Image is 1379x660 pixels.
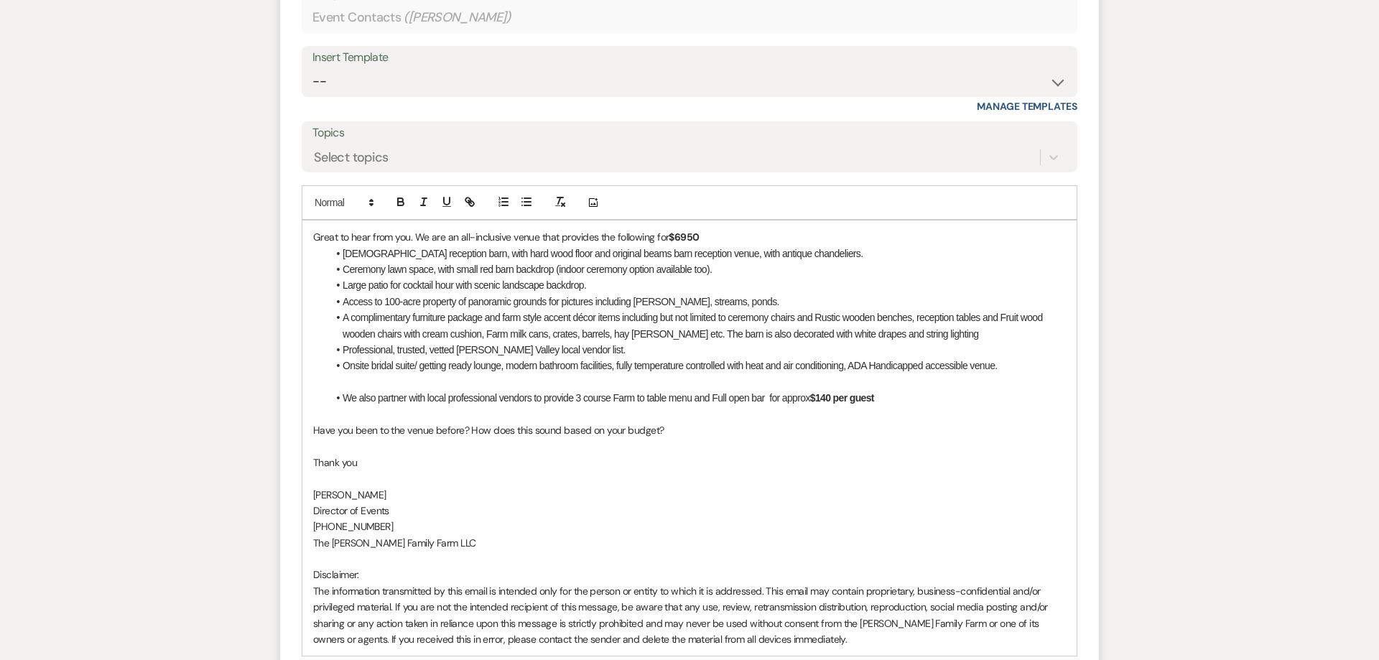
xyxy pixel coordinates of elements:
[313,519,1066,534] p: [PHONE_NUMBER]
[328,390,1066,406] li: We also partner with local professional vendors to provide 3 course Farm to table menu and Full o...
[404,8,511,27] span: ( [PERSON_NAME] )
[313,422,1066,438] p: Have you been to the venue before? How does this sound based on your budget?
[313,503,1066,519] p: Director of Events
[328,246,1066,261] li: [DEMOGRAPHIC_DATA] reception barn, with hard wood floor and original beams barn reception venue, ...
[313,455,1066,470] p: Thank you
[313,487,1066,503] p: [PERSON_NAME]
[314,148,389,167] div: Select topics
[313,583,1066,648] p: The information transmitted by this email is intended only for the person or entity to which it i...
[328,310,1066,342] li: A complimentary furniture package and farm style accent décor items including but not limited to ...
[312,47,1067,68] div: Insert Template
[810,392,874,404] strong: $140 per guest
[312,4,1067,32] div: Event Contacts
[312,123,1067,144] label: Topics
[328,342,1066,358] li: Professional, trusted, vetted [PERSON_NAME] Valley local vendor list.
[313,229,1066,245] p: Great to hear from you. We are an all-inclusive venue that provides the following for
[328,294,1066,310] li: Access to 100-acre property of panoramic grounds for pictures including [PERSON_NAME], streams, p...
[328,261,1066,277] li: Ceremony lawn space, with small red barn backdrop (indoor ceremony option available too).
[977,100,1077,113] a: Manage Templates
[669,231,699,243] strong: $6950
[313,535,1066,551] p: The [PERSON_NAME] Family Farm LLC
[328,358,1066,373] li: Onsite bridal suite/ getting ready lounge, modern bathroom facilities, fully temperature controll...
[328,277,1066,293] li: Large patio for cocktail hour with scenic landscape backdrop.
[313,567,1066,582] p: Disclaimer:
